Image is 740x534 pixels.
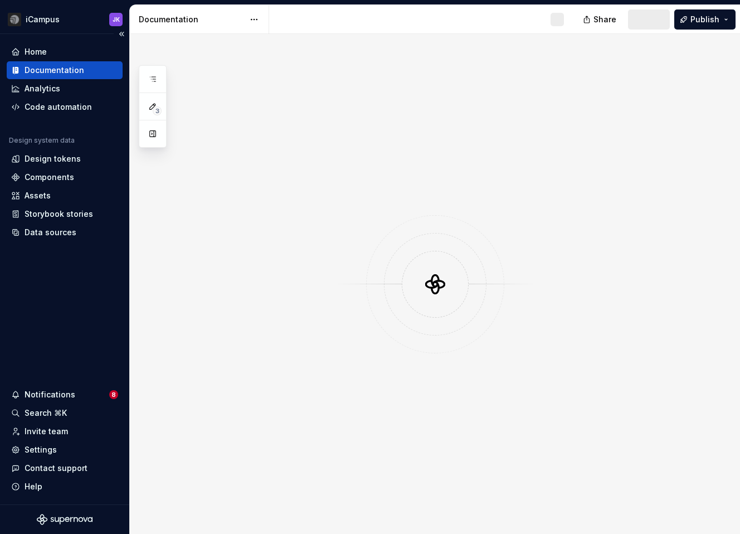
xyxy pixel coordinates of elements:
[25,407,67,419] div: Search ⌘K
[8,13,21,26] img: 3ce36157-9fde-47d2-9eb8-fa8ebb961d3d.png
[25,153,81,164] div: Design tokens
[25,83,60,94] div: Analytics
[37,514,93,525] svg: Supernova Logo
[7,168,123,186] a: Components
[25,463,87,474] div: Contact support
[25,101,92,113] div: Code automation
[25,46,47,57] div: Home
[113,15,120,24] div: JK
[114,26,129,42] button: Collapse sidebar
[25,65,84,76] div: Documentation
[25,208,93,220] div: Storybook stories
[7,80,123,98] a: Analytics
[25,481,42,492] div: Help
[139,14,244,25] div: Documentation
[25,190,51,201] div: Assets
[577,9,624,30] button: Share
[25,172,74,183] div: Components
[25,444,57,455] div: Settings
[7,150,123,168] a: Design tokens
[7,404,123,422] button: Search ⌘K
[7,441,123,459] a: Settings
[593,14,616,25] span: Share
[7,386,123,404] button: Notifications8
[7,43,123,61] a: Home
[9,136,75,145] div: Design system data
[7,478,123,496] button: Help
[25,227,76,238] div: Data sources
[7,224,123,241] a: Data sources
[25,426,68,437] div: Invite team
[7,187,123,205] a: Assets
[25,389,75,400] div: Notifications
[7,423,123,440] a: Invite team
[7,98,123,116] a: Code automation
[7,459,123,477] button: Contact support
[2,7,127,31] button: iCampusJK
[109,390,118,399] span: 8
[26,14,60,25] div: iCampus
[7,61,123,79] a: Documentation
[674,9,736,30] button: Publish
[153,106,162,115] span: 3
[690,14,719,25] span: Publish
[7,205,123,223] a: Storybook stories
